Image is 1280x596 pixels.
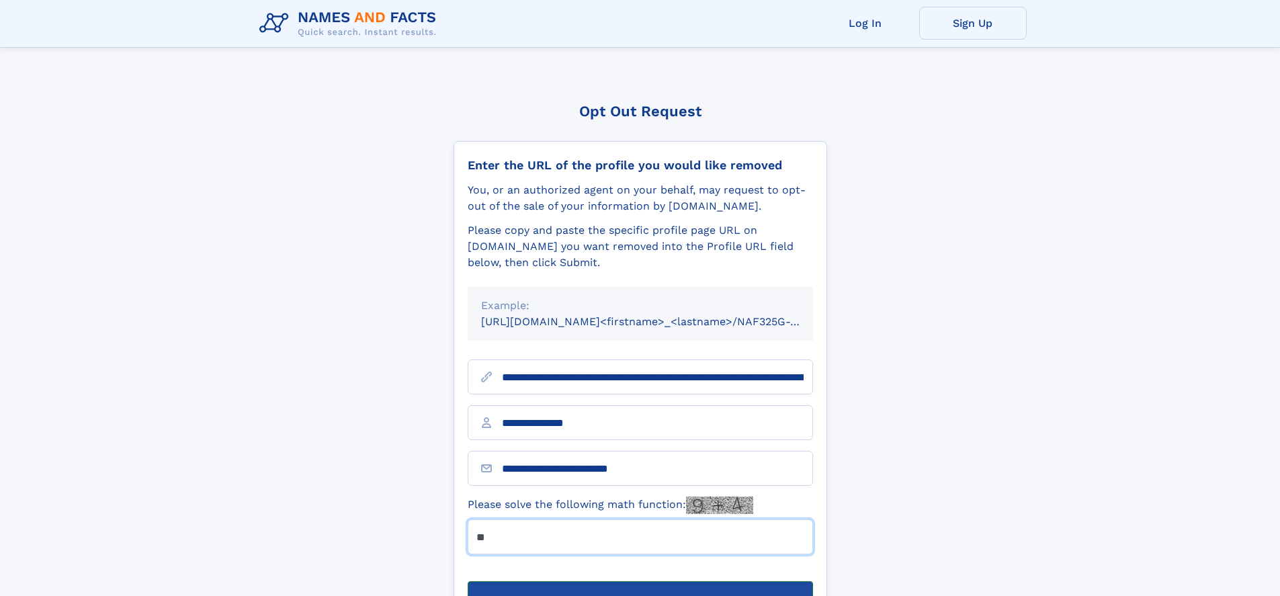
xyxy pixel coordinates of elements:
small: [URL][DOMAIN_NAME]<firstname>_<lastname>/NAF325G-xxxxxxxx [481,315,839,328]
div: Example: [481,298,800,314]
a: Sign Up [919,7,1027,40]
img: Logo Names and Facts [254,5,447,42]
div: Enter the URL of the profile you would like removed [468,158,813,173]
div: You, or an authorized agent on your behalf, may request to opt-out of the sale of your informatio... [468,182,813,214]
div: Opt Out Request [454,103,827,120]
a: Log In [812,7,919,40]
label: Please solve the following math function: [468,497,753,514]
div: Please copy and paste the specific profile page URL on [DOMAIN_NAME] you want removed into the Pr... [468,222,813,271]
